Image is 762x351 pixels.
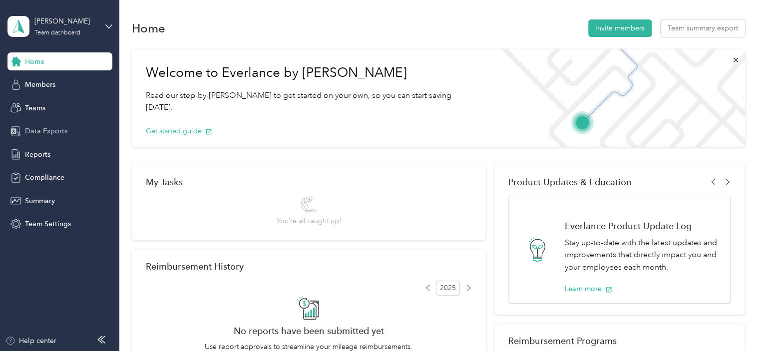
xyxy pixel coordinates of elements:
span: 2025 [436,281,460,296]
p: Read our step-by-[PERSON_NAME] to get started on your own, so you can start saving [DATE]. [146,89,477,114]
span: Product Updates & Education [508,177,632,187]
div: [PERSON_NAME] [34,16,97,26]
button: Invite members [588,19,652,37]
span: Home [25,56,44,67]
h2: No reports have been submitted yet [146,326,472,336]
button: Help center [5,336,56,346]
h2: Reimbursement History [146,261,244,272]
h1: Home [132,23,165,33]
h1: Welcome to Everlance by [PERSON_NAME] [146,65,477,81]
button: Learn more [565,284,612,294]
h1: Everlance Product Update Log [565,221,720,231]
span: Teams [25,103,45,113]
span: Team Settings [25,219,71,229]
button: Team summary export [661,19,745,37]
span: Compliance [25,172,64,183]
img: Welcome to everlance [491,49,745,147]
span: Data Exports [25,126,67,136]
h2: Reimbursement Programs [508,336,731,346]
span: You’re all caught up! [277,216,341,226]
span: Reports [25,149,50,160]
div: Team dashboard [34,30,80,36]
div: My Tasks [146,177,472,187]
button: Get started guide [146,126,212,136]
span: Summary [25,196,55,206]
iframe: Everlance-gr Chat Button Frame [706,295,762,351]
p: Stay up-to-date with the latest updates and improvements that directly impact you and your employ... [565,237,720,274]
span: Members [25,79,55,90]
